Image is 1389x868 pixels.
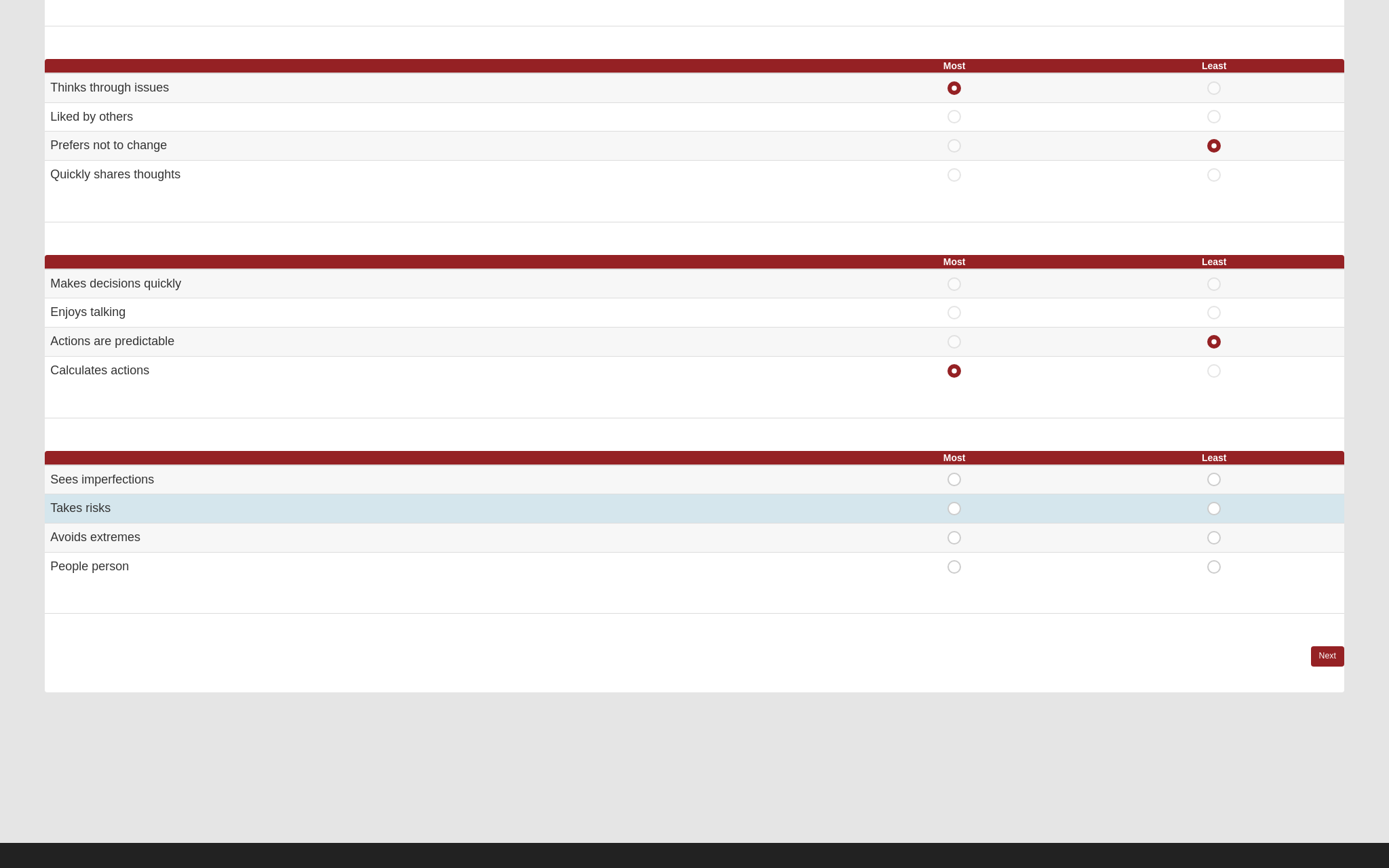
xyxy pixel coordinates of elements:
td: Actions are predictable [45,328,824,357]
td: Calculates actions [45,356,824,384]
td: Avoids extremes [45,523,824,552]
th: Most [825,451,1084,465]
th: Most [825,255,1084,269]
td: Liked by others [45,102,824,132]
th: Most [825,59,1084,73]
td: Prefers not to change [45,132,824,161]
th: Least [1084,59,1344,73]
td: Takes risks [45,494,824,524]
th: Least [1084,255,1344,269]
td: Sees imperfections [45,465,824,494]
td: Thinks through issues [45,73,824,102]
a: Next [1311,646,1344,666]
td: Enjoys talking [45,298,824,328]
th: Least [1084,451,1344,465]
td: Makes decisions quickly [45,269,824,298]
td: People person [45,552,824,580]
td: Quickly shares thoughts [45,161,824,189]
